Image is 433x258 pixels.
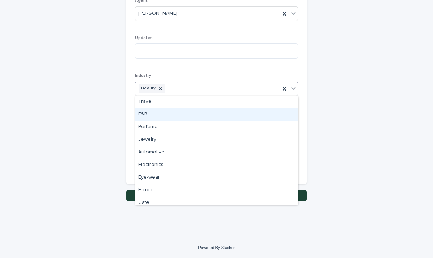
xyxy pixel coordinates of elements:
[135,159,298,171] div: Electronics
[139,84,157,93] div: Beauty
[135,197,298,209] div: Cafe
[135,36,153,40] span: Updates
[135,108,298,121] div: F&B
[135,171,298,184] div: Eye-wear
[135,146,298,159] div: Automotive
[126,190,307,201] button: Save
[135,96,298,108] div: Travel
[138,10,178,17] span: [PERSON_NAME]
[135,74,151,78] span: Industry
[198,245,235,250] a: Powered By Stacker
[135,121,298,134] div: Perfume
[135,134,298,146] div: Jewelry
[135,184,298,197] div: E-com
